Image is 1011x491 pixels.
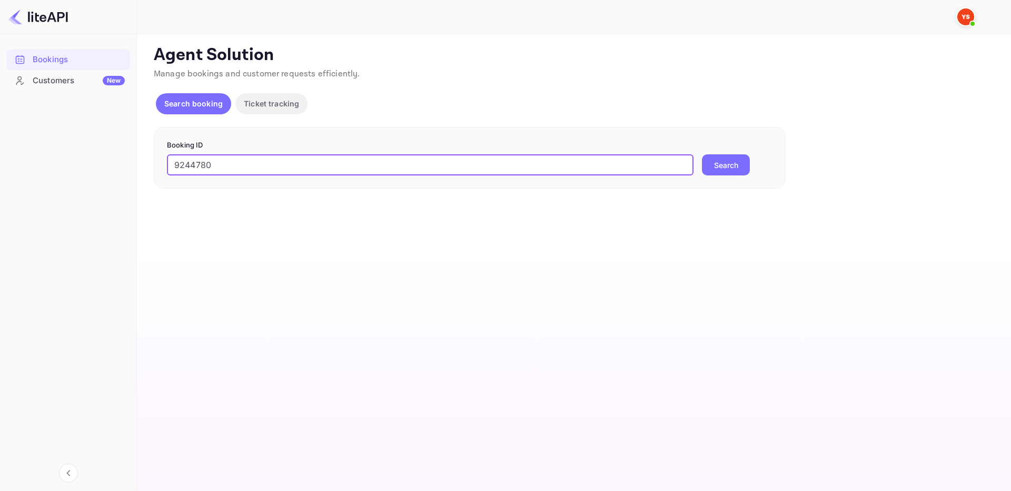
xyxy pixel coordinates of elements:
p: Agent Solution [154,45,992,66]
div: New [103,76,125,85]
div: Bookings [6,50,130,70]
img: Yandex Support [957,8,974,25]
p: Booking ID [167,140,772,151]
span: Manage bookings and customer requests efficiently. [154,68,360,80]
input: Enter Booking ID (e.g., 63782194) [167,154,693,175]
img: LiteAPI logo [8,8,68,25]
button: Search [702,154,750,175]
p: Ticket tracking [244,98,299,109]
div: Bookings [33,54,125,66]
a: Bookings [6,50,130,69]
a: CustomersNew [6,71,130,90]
div: CustomersNew [6,71,130,91]
div: Customers [33,75,125,87]
p: Search booking [164,98,223,109]
button: Collapse navigation [59,464,78,483]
